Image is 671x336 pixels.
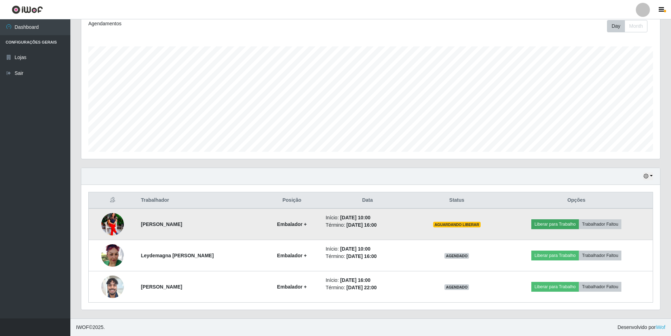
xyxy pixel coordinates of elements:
[321,192,413,209] th: Data
[76,324,89,330] span: IWOF
[76,324,105,331] span: © 2025 .
[579,219,621,229] button: Trabalhador Faltou
[277,284,306,290] strong: Embalador +
[101,244,124,267] img: 1754944379156.jpeg
[101,210,124,238] img: 1751311767272.jpeg
[656,324,665,330] a: iWof
[625,20,647,32] button: Month
[340,215,371,220] time: [DATE] 10:00
[444,284,469,290] span: AGENDADO
[433,222,481,227] span: AGUARDANDO LIBERAR
[325,245,409,253] li: Início:
[12,5,43,14] img: CoreUI Logo
[325,221,409,229] li: Término:
[347,253,377,259] time: [DATE] 16:00
[325,214,409,221] li: Início:
[141,221,182,227] strong: [PERSON_NAME]
[618,324,665,331] span: Desenvolvido por
[141,253,214,258] strong: Leydemagna [PERSON_NAME]
[277,221,306,227] strong: Embalador +
[340,246,371,252] time: [DATE] 10:00
[325,277,409,284] li: Início:
[340,277,371,283] time: [DATE] 16:00
[607,20,647,32] div: First group
[444,253,469,259] span: AGENDADO
[579,282,621,292] button: Trabalhador Faltou
[531,219,579,229] button: Liberar para Trabalho
[137,192,262,209] th: Trabalhador
[88,20,317,27] div: Agendamentos
[607,20,625,32] button: Day
[531,251,579,260] button: Liberar para Trabalho
[347,285,377,290] time: [DATE] 22:00
[607,20,653,32] div: Toolbar with button groups
[413,192,500,209] th: Status
[277,253,306,258] strong: Embalador +
[141,284,182,290] strong: [PERSON_NAME]
[325,284,409,291] li: Término:
[262,192,322,209] th: Posição
[531,282,579,292] button: Liberar para Trabalho
[325,253,409,260] li: Término:
[500,192,653,209] th: Opções
[347,222,377,228] time: [DATE] 16:00
[101,272,124,302] img: 1757518570182.jpeg
[579,251,621,260] button: Trabalhador Faltou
